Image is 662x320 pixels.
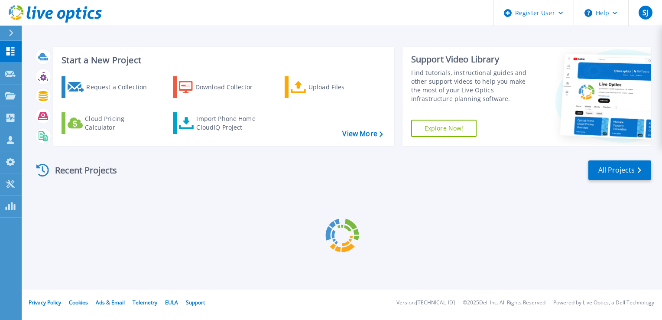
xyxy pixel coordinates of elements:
[29,299,61,306] a: Privacy Policy
[62,76,158,98] a: Request a Collection
[186,299,205,306] a: Support
[308,78,378,96] div: Upload Files
[553,300,654,306] li: Powered by Live Optics, a Dell Technology
[196,114,264,132] div: Import Phone Home CloudIQ Project
[396,300,455,306] li: Version: [TECHNICAL_ID]
[86,78,156,96] div: Request a Collection
[165,299,178,306] a: EULA
[195,78,265,96] div: Download Collector
[133,299,157,306] a: Telemetry
[62,56,383,65] h3: Start a New Project
[62,112,158,134] a: Cloud Pricing Calculator
[411,69,536,103] div: Find tutorials, instructional guides and other support videos to help you make the most of your L...
[96,299,125,306] a: Ads & Email
[643,9,648,16] span: SJ
[173,76,269,98] a: Download Collector
[69,299,88,306] a: Cookies
[411,54,536,65] div: Support Video Library
[411,120,477,137] a: Explore Now!
[85,114,154,132] div: Cloud Pricing Calculator
[285,76,381,98] a: Upload Files
[463,300,545,306] li: © 2025 Dell Inc. All Rights Reserved
[33,160,129,181] div: Recent Projects
[588,160,651,180] a: All Projects
[342,130,383,138] a: View More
